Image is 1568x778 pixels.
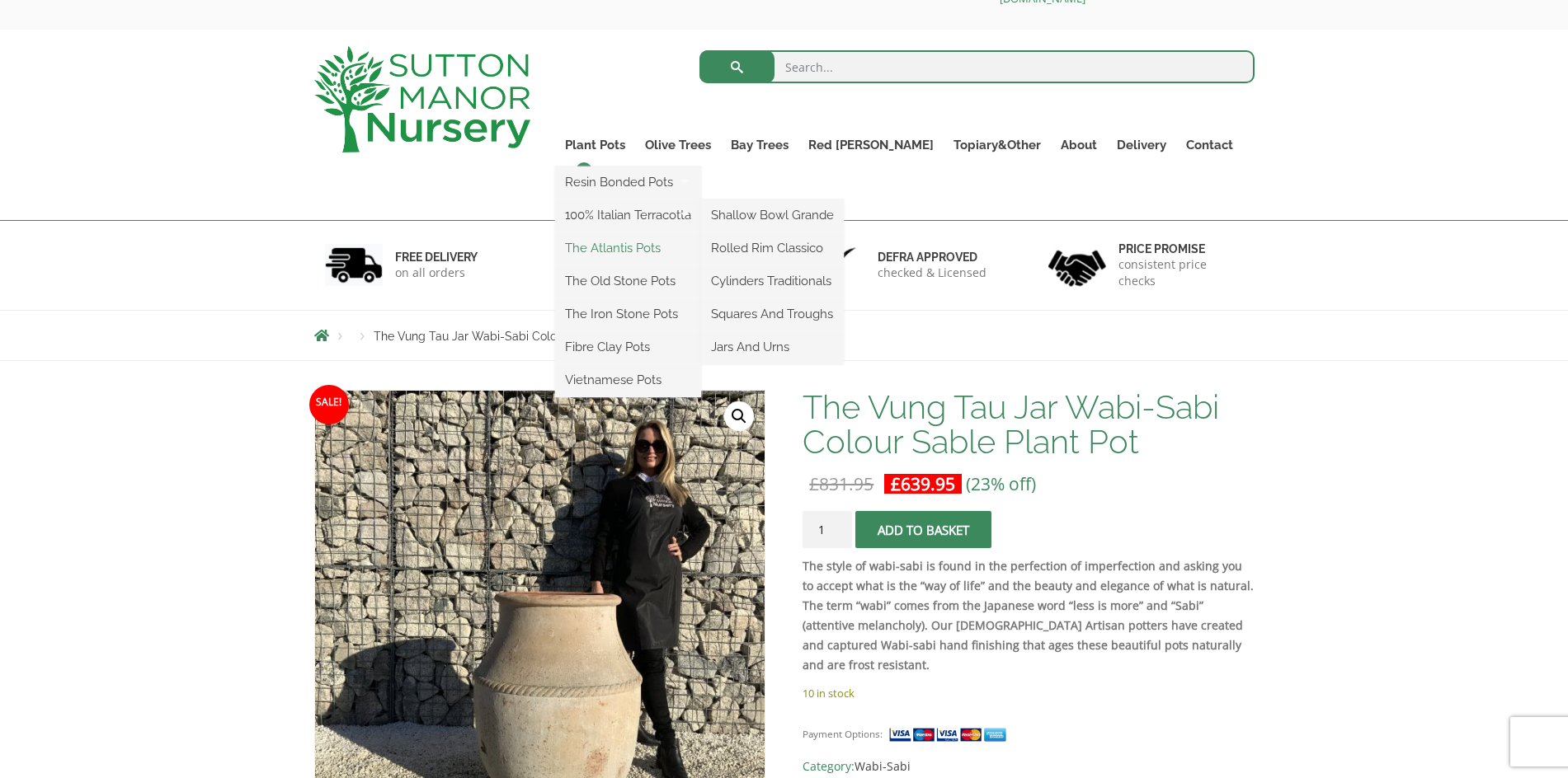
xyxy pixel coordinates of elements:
[374,330,655,343] span: The Vung Tau Jar Wabi-Sabi Colour Sable Plant Pot
[555,170,701,194] a: Resin Bonded Pots
[701,335,844,359] a: Jars And Urns
[555,302,701,326] a: The Iron Stone Pots
[878,265,986,281] p: checked & Licensed
[395,250,478,265] h6: FREE DELIVERY
[701,236,844,260] a: Rolled Rim Classico
[803,728,883,740] small: Payment Options:
[809,472,819,495] span: £
[803,390,1254,459] h1: The Vung Tau Jar Wabi-Sabi Colour Sable Plant Pot
[1107,134,1176,157] a: Delivery
[721,134,798,157] a: Bay Trees
[803,757,1254,776] span: Category:
[1048,240,1106,290] img: 4.jpg
[555,236,701,260] a: The Atlantis Pots
[855,758,911,774] a: Wabi-Sabi
[555,368,701,392] a: Vietnamese Pots
[314,46,530,152] img: logo
[309,385,349,424] span: Sale!
[891,472,955,495] bdi: 639.95
[701,203,844,227] a: Shallow Bowl Grande
[809,472,873,495] bdi: 831.95
[803,683,1254,703] p: 10 in stock
[1118,241,1244,256] h6: Price promise
[555,203,701,227] a: 100% Italian Terracotta
[855,511,991,548] button: Add to basket
[699,50,1255,83] input: Search...
[555,335,701,359] a: Fibre Clay Pots
[1176,134,1243,157] a: Contact
[891,472,901,495] span: £
[888,726,1012,743] img: payment supported
[724,401,754,431] a: View full-screen image gallery
[944,134,1051,157] a: Topiary&Other
[803,558,1254,673] strong: The style of wabi-sabi is found in the perfection of imperfection and asking you to accept what i...
[701,302,844,326] a: Squares And Troughs
[878,250,986,265] h6: Defra approved
[1051,134,1107,157] a: About
[635,134,721,157] a: Olive Trees
[314,329,1255,342] nav: Breadcrumbs
[966,472,1036,495] span: (23% off)
[1118,256,1244,289] p: consistent price checks
[325,244,383,286] img: 1.jpg
[555,134,635,157] a: Plant Pots
[701,269,844,293] a: Cylinders Traditionals
[798,134,944,157] a: Red [PERSON_NAME]
[555,269,701,293] a: The Old Stone Pots
[803,511,852,548] input: Product quantity
[395,265,478,281] p: on all orders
